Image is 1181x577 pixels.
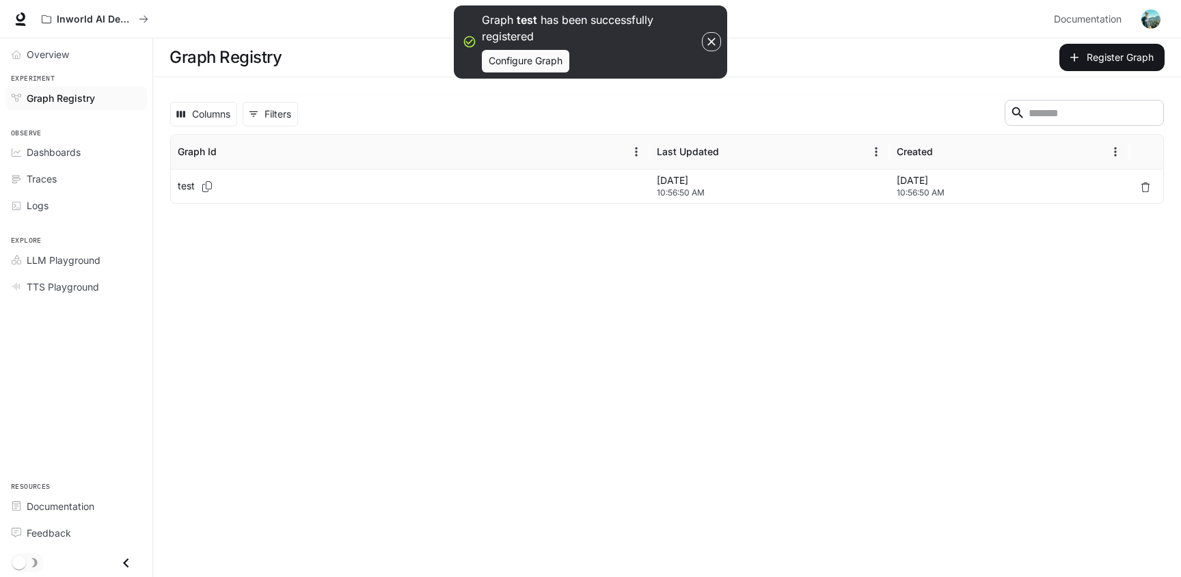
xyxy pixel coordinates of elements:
p: test [178,179,195,193]
p: [DATE] [897,174,1123,187]
span: TTS Playground [27,280,99,294]
img: User avatar [1141,10,1160,29]
button: Close drawer [111,549,141,577]
button: Sort [934,142,955,162]
span: Graph Registry [27,91,95,105]
p: Graph has been successfully registered [482,12,699,44]
button: Configure Graph [482,50,569,72]
span: Dashboards [27,145,81,159]
button: Select columns [170,102,237,126]
span: Documentation [1054,11,1122,28]
button: Menu [626,142,647,162]
button: Show filters [243,102,298,126]
span: 10:56:50 AM [657,186,883,200]
button: Sort [218,142,239,162]
a: Feedback [5,521,147,545]
a: Traces [5,167,147,191]
a: Dashboards [5,140,147,164]
div: Created [897,146,933,157]
a: LLM Playground [5,248,147,272]
a: Graph Registry [5,86,147,110]
a: Overview [5,42,147,66]
div: Graph Id [178,146,217,157]
a: TTS Playground [5,275,147,299]
button: Menu [1105,142,1126,162]
div: Last Updated [657,146,719,157]
a: Documentation [1048,5,1132,33]
span: Documentation [27,499,94,513]
span: Overview [27,47,69,62]
a: Logs [5,193,147,217]
h1: Graph Registry [169,44,282,71]
button: Register Graph [1059,44,1165,71]
p: [DATE] [657,174,883,187]
button: Sort [720,142,741,162]
a: Documentation [5,494,147,518]
p: Inworld AI Demos [57,14,133,25]
div: Search [1005,100,1164,129]
span: Traces [27,172,57,186]
button: Copy Graph Id [195,176,219,198]
button: Menu [866,142,886,162]
span: Dark mode toggle [12,554,26,569]
button: All workspaces [36,5,154,33]
span: Logs [27,198,49,213]
span: 10:56:50 AM [897,186,1123,200]
p: test [517,13,537,27]
button: User avatar [1137,5,1165,33]
span: LLM Playground [27,253,100,267]
span: Feedback [27,526,71,540]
